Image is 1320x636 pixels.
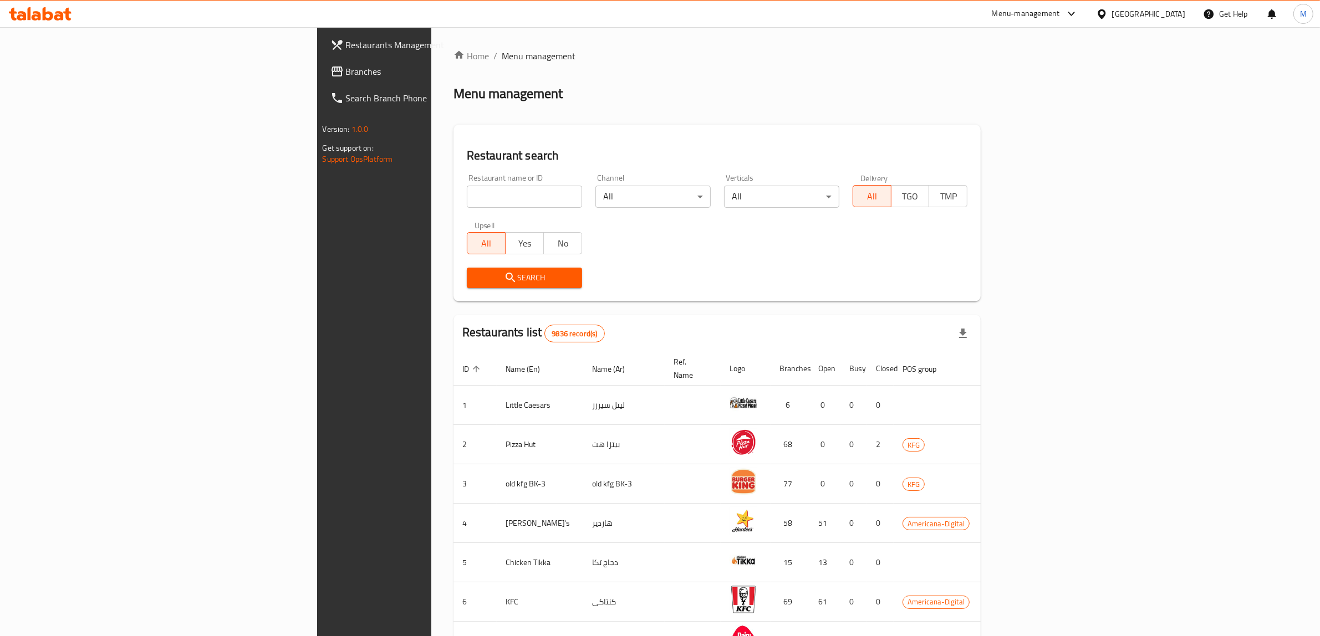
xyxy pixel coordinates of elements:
span: Yes [510,235,539,252]
h2: Menu management [453,85,563,102]
div: [GEOGRAPHIC_DATA] [1112,8,1185,20]
td: 0 [840,386,867,425]
h2: Restaurants list [462,324,605,342]
td: Chicken Tikka [497,543,583,582]
img: KFC [730,586,757,613]
td: 0 [867,464,894,504]
td: [PERSON_NAME]'s [497,504,583,543]
td: 13 [809,543,840,582]
span: Search [476,271,573,285]
span: Name (En) [506,362,554,376]
td: 15 [771,543,809,582]
td: دجاج تكا [583,543,665,582]
td: old kfg BK-3 [583,464,665,504]
th: Open [809,352,840,386]
td: 0 [840,543,867,582]
span: Americana-Digital [903,596,969,608]
nav: breadcrumb [453,49,981,63]
a: Restaurants Management [322,32,538,58]
span: Americana-Digital [903,517,969,530]
td: 77 [771,464,809,504]
span: POS group [903,362,951,376]
img: old kfg BK-3 [730,468,757,495]
span: Ref. Name [674,355,707,382]
span: All [472,235,501,252]
td: 0 [867,582,894,622]
a: Branches [322,58,538,85]
td: Little Caesars [497,386,583,425]
span: TGO [896,188,925,204]
h2: Restaurant search [467,147,968,164]
td: 51 [809,504,840,543]
td: Pizza Hut [497,425,583,464]
span: Version: [323,122,350,136]
th: Branches [771,352,809,386]
button: All [467,232,506,254]
button: TGO [891,185,930,207]
span: KFG [903,439,924,452]
span: ID [462,362,483,376]
button: Search [467,268,582,288]
th: Logo [721,352,771,386]
td: 0 [840,464,867,504]
a: Support.OpsPlatform [323,152,393,166]
span: Name (Ar) [592,362,639,376]
td: 0 [867,386,894,425]
span: Search Branch Phone [346,91,529,105]
td: 2 [867,425,894,464]
img: Little Caesars [730,389,757,417]
td: 0 [867,504,894,543]
td: 61 [809,582,840,622]
a: Search Branch Phone [322,85,538,111]
td: 0 [840,425,867,464]
button: Yes [505,232,544,254]
td: 58 [771,504,809,543]
span: Get support on: [323,141,374,155]
span: 9836 record(s) [545,329,604,339]
td: 0 [809,386,840,425]
span: TMP [934,188,963,204]
td: 0 [840,582,867,622]
div: Menu-management [992,7,1060,20]
div: All [595,186,711,208]
div: Export file [950,320,976,347]
td: 0 [809,425,840,464]
label: Delivery [860,174,888,182]
input: Search for restaurant name or ID.. [467,186,582,208]
span: All [858,188,887,204]
td: old kfg BK-3 [497,464,583,504]
img: Chicken Tikka [730,546,757,574]
td: 68 [771,425,809,464]
td: 69 [771,582,809,622]
td: كنتاكى [583,582,665,622]
td: ليتل سيزرز [583,386,665,425]
td: هارديز [583,504,665,543]
span: Branches [346,65,529,78]
th: Busy [840,352,867,386]
span: No [548,235,578,252]
div: All [724,186,839,208]
img: Hardee's [730,507,757,535]
img: Pizza Hut [730,428,757,456]
td: بيتزا هت [583,425,665,464]
td: 0 [840,504,867,543]
span: 1.0.0 [351,122,369,136]
button: All [853,185,891,207]
td: 0 [867,543,894,582]
label: Upsell [475,221,495,229]
td: KFC [497,582,583,622]
span: Menu management [502,49,575,63]
span: KFG [903,478,924,491]
div: Total records count [544,325,604,342]
td: 6 [771,386,809,425]
button: TMP [929,185,967,207]
td: 0 [809,464,840,504]
th: Closed [867,352,894,386]
button: No [543,232,582,254]
span: M [1300,8,1307,20]
span: Restaurants Management [346,38,529,52]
